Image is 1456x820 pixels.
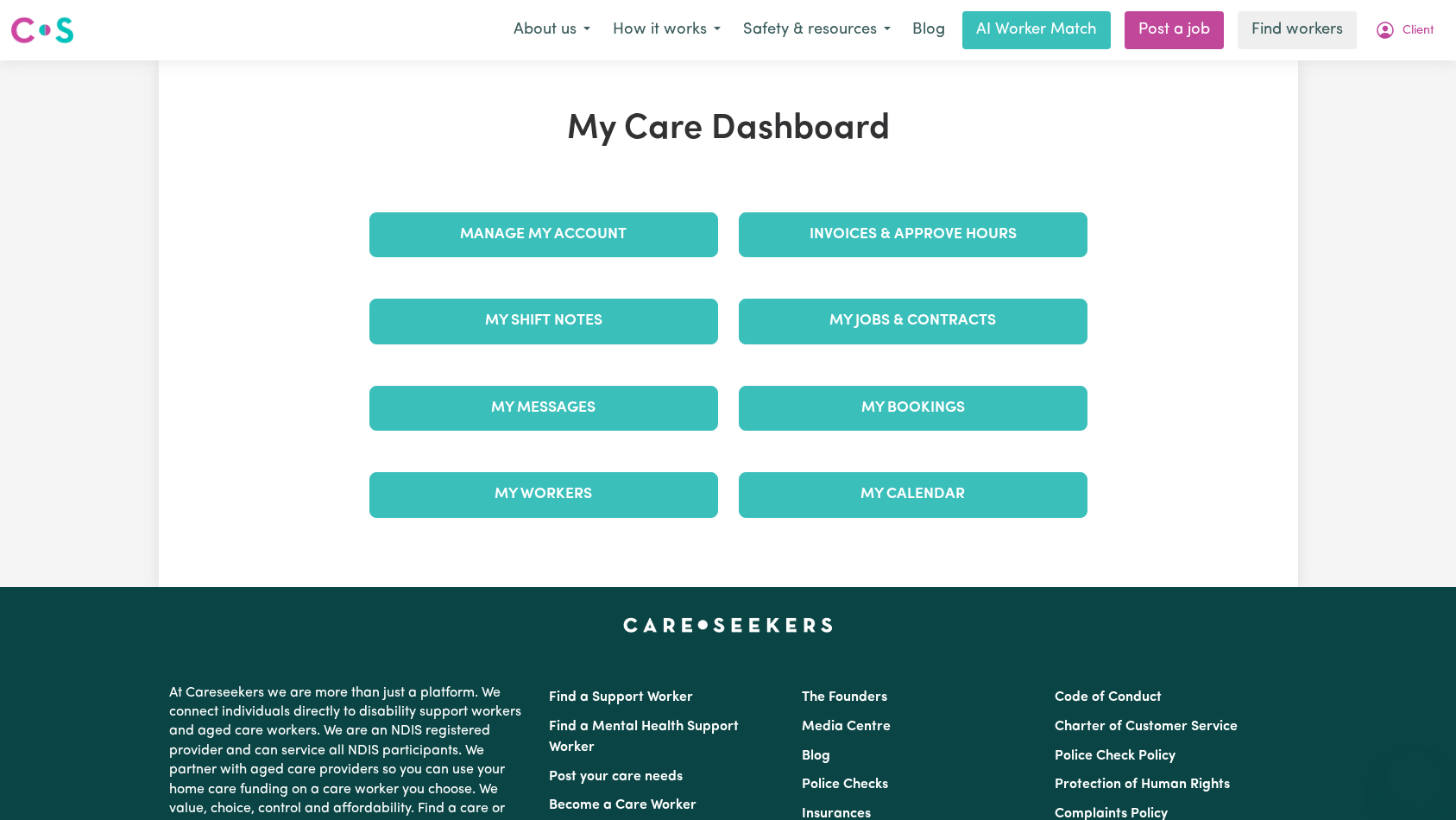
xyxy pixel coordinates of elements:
a: Find a Support Worker [549,691,693,704]
a: Protection of Human Rights [1055,778,1230,792]
a: Police Checks [802,778,888,792]
a: Invoices & Approve Hours [739,212,1087,257]
a: Manage My Account [369,212,718,257]
a: Careseekers home page [623,618,833,632]
a: My Bookings [739,386,1087,431]
iframe: Button to launch messaging window [1387,751,1442,806]
a: AI Worker Match [962,11,1111,49]
a: Code of Conduct [1055,691,1162,704]
a: Blog [902,11,955,49]
a: My Shift Notes [369,299,718,344]
a: My Calendar [739,472,1087,517]
button: Safety & resources [732,12,902,48]
a: My Jobs & Contracts [739,299,1087,344]
a: Post your care needs [549,770,683,784]
a: My Messages [369,386,718,431]
a: Blog [802,749,830,763]
a: Become a Care Worker [549,798,696,812]
a: Charter of Customer Service [1055,720,1238,734]
a: Media Centre [802,720,891,734]
button: About us [502,12,602,48]
h1: My Care Dashboard [359,109,1098,150]
a: My Workers [369,472,718,517]
a: Post a job [1125,11,1224,49]
button: My Account [1364,12,1446,48]
a: Careseekers logo [10,10,74,50]
img: Careseekers logo [10,15,74,46]
a: Find workers [1238,11,1357,49]
a: Police Check Policy [1055,749,1176,763]
span: Client [1402,22,1434,41]
a: The Founders [802,691,887,704]
button: How it works [602,12,732,48]
a: Find a Mental Health Support Worker [549,720,739,754]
